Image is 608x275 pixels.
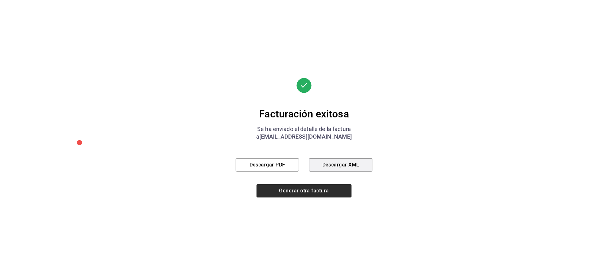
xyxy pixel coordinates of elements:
span: [EMAIL_ADDRESS][DOMAIN_NAME] [259,133,352,140]
button: Descargar XML [309,158,372,172]
button: Generar otra factura [256,184,351,197]
div: a [236,133,372,141]
div: Se ha enviado el detalle de la factura [236,125,372,133]
button: Descargar PDF [236,158,299,172]
div: Facturación exitosa [236,108,372,120]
